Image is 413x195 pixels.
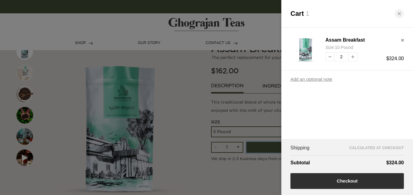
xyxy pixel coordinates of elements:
[325,52,335,61] button: decrease quantity
[325,37,365,43] a: Assam Breakfast
[349,146,404,150] span: Calculated at checkout
[290,77,332,82] a: Add an optional note
[290,10,309,18] span: Cart
[306,10,309,17] span: 1
[290,145,349,151] span: Shipping
[386,56,404,61] span: $324.00
[325,45,334,50] span: Size
[334,45,335,50] span: :
[290,34,321,64] img: Assam Breakfast
[386,160,404,166] strong: $324.00
[401,39,404,50] button: remove Assam Breakfast
[290,160,386,166] strong: Subtotal
[335,45,353,50] span: 10 Pound
[348,52,357,61] button: increase quantity
[395,9,404,18] button: close cart
[290,173,404,189] button: Checkout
